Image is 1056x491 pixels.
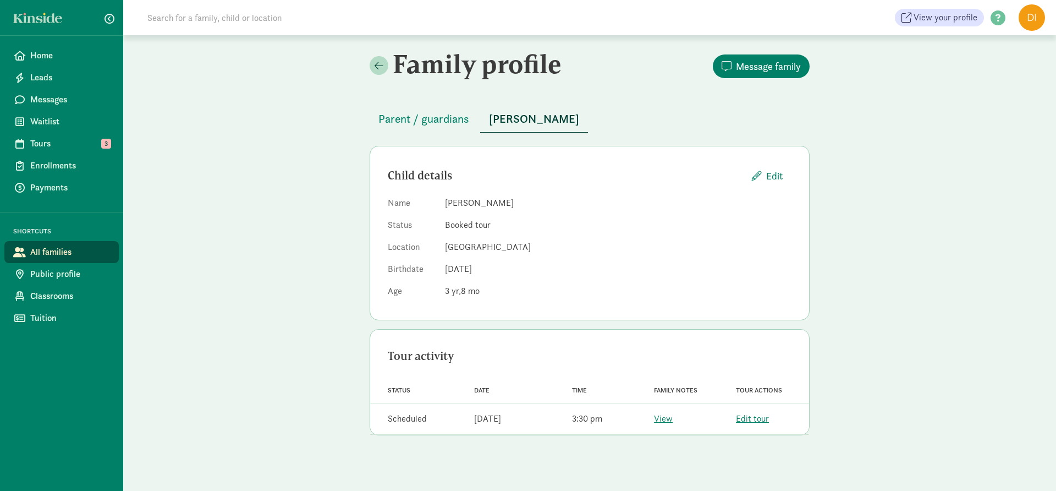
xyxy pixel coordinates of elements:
span: Tour actions [736,386,782,394]
a: Tuition [4,307,119,329]
input: Search for a family, child or location [141,7,449,29]
span: Date [474,386,490,394]
span: Tours [30,137,110,150]
button: Message family [713,54,810,78]
a: Parent / guardians [370,113,478,126]
a: Public profile [4,263,119,285]
span: Message family [736,59,801,74]
span: Family notes [654,386,697,394]
div: 3:30 pm [572,412,602,425]
div: Child details [388,167,743,184]
button: Parent / guardians [370,106,478,132]
span: Enrollments [30,159,110,172]
span: Tuition [30,312,110,325]
a: Tours 3 [4,133,119,155]
a: Edit tour [736,413,769,424]
span: Status [388,386,410,394]
a: Leads [4,67,119,89]
span: Leads [30,71,110,84]
span: Edit [766,168,783,183]
dd: [GEOGRAPHIC_DATA] [445,241,791,254]
iframe: Chat Widget [1001,438,1056,491]
div: Tour activity [388,347,791,365]
button: [PERSON_NAME] [480,106,588,133]
span: Home [30,49,110,62]
span: Waitlist [30,115,110,128]
dt: Location [388,241,436,258]
span: [DATE] [445,263,472,275]
span: All families [30,245,110,259]
span: [PERSON_NAME] [489,110,579,128]
dt: Name [388,197,436,214]
dd: [PERSON_NAME] [445,197,791,210]
a: Payments [4,177,119,199]
span: Payments [30,181,110,194]
a: Messages [4,89,119,111]
dd: Booked tour [445,219,791,232]
dt: Age [388,285,436,302]
dt: Birthdate [388,263,436,280]
span: Parent / guardians [378,110,469,128]
a: [PERSON_NAME] [480,113,588,126]
div: Scheduled [388,412,427,425]
a: View [654,413,673,424]
dt: Status [388,219,436,236]
a: View your profile [895,9,984,26]
div: [DATE] [474,412,501,425]
span: 8 [461,285,480,297]
span: Public profile [30,268,110,281]
a: All families [4,241,119,263]
span: View your profile [914,11,977,24]
a: Home [4,45,119,67]
a: Enrollments [4,155,119,177]
button: Edit [743,164,791,188]
span: 3 [445,285,461,297]
span: 3 [101,139,111,149]
span: Time [572,386,587,394]
a: Waitlist [4,111,119,133]
h2: Family profile [370,48,587,79]
a: Classrooms [4,285,119,307]
span: Messages [30,93,110,106]
span: Classrooms [30,290,110,303]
